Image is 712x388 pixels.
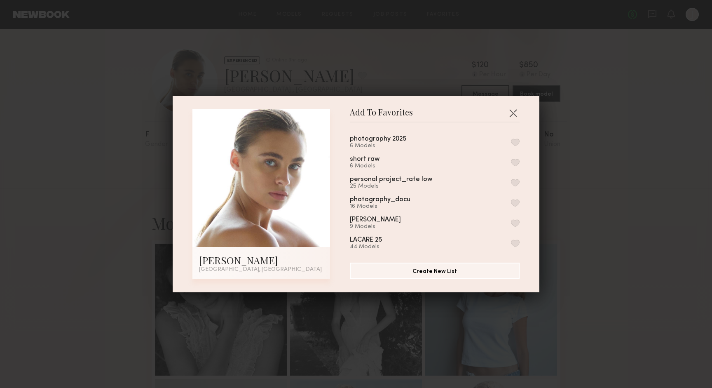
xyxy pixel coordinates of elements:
div: 6 Models [350,163,399,169]
div: 6 Models [350,143,426,149]
button: Close [506,106,520,120]
div: photography 2025 [350,136,406,143]
div: [PERSON_NAME] [199,254,323,267]
div: short raw [350,156,379,163]
div: 16 Models [350,203,430,210]
div: [PERSON_NAME] [350,216,401,223]
div: 9 Models [350,223,421,230]
span: Add To Favorites [350,109,413,122]
div: 44 Models [350,244,402,250]
button: Create New List [350,263,520,279]
div: photography_docu [350,196,410,203]
div: [GEOGRAPHIC_DATA], [GEOGRAPHIC_DATA] [199,267,323,273]
div: 25 Models [350,183,452,190]
div: LACARE 25 [350,237,382,244]
div: personal project_rate low [350,176,432,183]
